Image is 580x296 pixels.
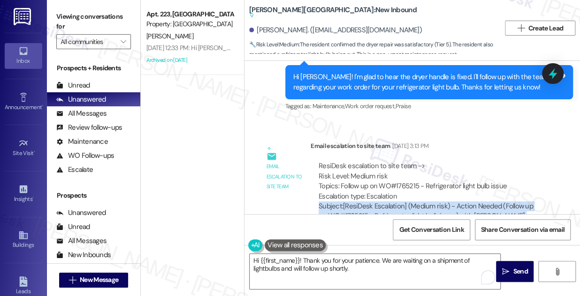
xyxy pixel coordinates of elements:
span: Get Conversation Link [399,225,464,235]
button: Create Lead [505,21,575,36]
span: Share Conversation via email [481,225,565,235]
span: Maintenance , [312,102,344,110]
img: ResiDesk Logo [14,8,33,25]
div: New Inbounds [56,250,111,260]
div: Unread [56,222,90,232]
a: Site Visit • [5,135,42,161]
span: Praise [395,102,411,110]
span: Send [513,266,527,276]
div: Email escalation to site team [267,162,303,192]
i:  [121,38,126,45]
button: Share Conversation via email [475,219,571,240]
a: Insights • [5,181,42,207]
div: Prospects + Residents [47,63,140,73]
div: Apt. 223, [GEOGRAPHIC_DATA] [146,9,233,19]
textarea: To enrich screen reader interactions, please activate Accessibility in Grammarly extension settings [250,254,500,289]
a: Inbox [5,43,42,68]
div: Archived on [DATE] [145,54,234,66]
i:  [69,276,76,284]
span: • [42,103,43,109]
div: Unanswered [56,208,106,218]
div: Maintenance [56,137,108,147]
span: • [34,148,35,155]
input: All communities [61,34,116,49]
i:  [517,24,524,32]
div: All Messages [56,236,107,246]
button: Send [496,261,534,282]
a: Buildings [5,227,42,252]
i:  [502,268,509,275]
strong: 🔧 Risk Level: Medium [249,41,299,48]
div: ResiDesk escalation to site team -> Risk Level: Medium risk Topics: Follow up on WO#1765215 - Ref... [319,161,539,201]
span: [PERSON_NAME] [146,32,193,40]
label: Viewing conversations for [56,9,131,34]
div: Unanswered [56,95,106,104]
div: Unread [56,81,90,90]
div: Subject: [ResiDesk Escalation] (Medium risk) - Action Needed (Follow up on WO#1765215 - Refrigera... [319,201,539,242]
div: Hi [PERSON_NAME]! I'm glad to hear the dryer handle is fixed. I'll follow up with the team regard... [293,72,558,92]
div: WO Follow-ups [56,151,114,161]
span: Work order request , [345,102,396,110]
span: New Message [80,275,118,285]
div: Prospects [47,191,140,200]
span: Create Lead [528,23,563,33]
div: Review follow-ups [56,123,122,133]
div: Escalate [56,165,93,175]
span: • [32,194,34,201]
button: New Message [59,273,129,288]
div: [DATE] 3:13 PM [390,141,428,151]
div: [PERSON_NAME]. ([EMAIL_ADDRESS][DOMAIN_NAME]) [249,25,422,35]
i:  [554,268,561,275]
button: Get Conversation Link [393,219,470,240]
div: Tagged as: [285,99,573,113]
div: All Messages [56,109,107,118]
div: Property: [GEOGRAPHIC_DATA] [146,19,233,29]
span: : The resident confirmed the dryer repair was satisfactory (Tier 5). The resident also mentioned ... [249,40,500,60]
div: Email escalation to site team [311,141,547,154]
b: [PERSON_NAME][GEOGRAPHIC_DATA]: New Inbound [249,5,417,21]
